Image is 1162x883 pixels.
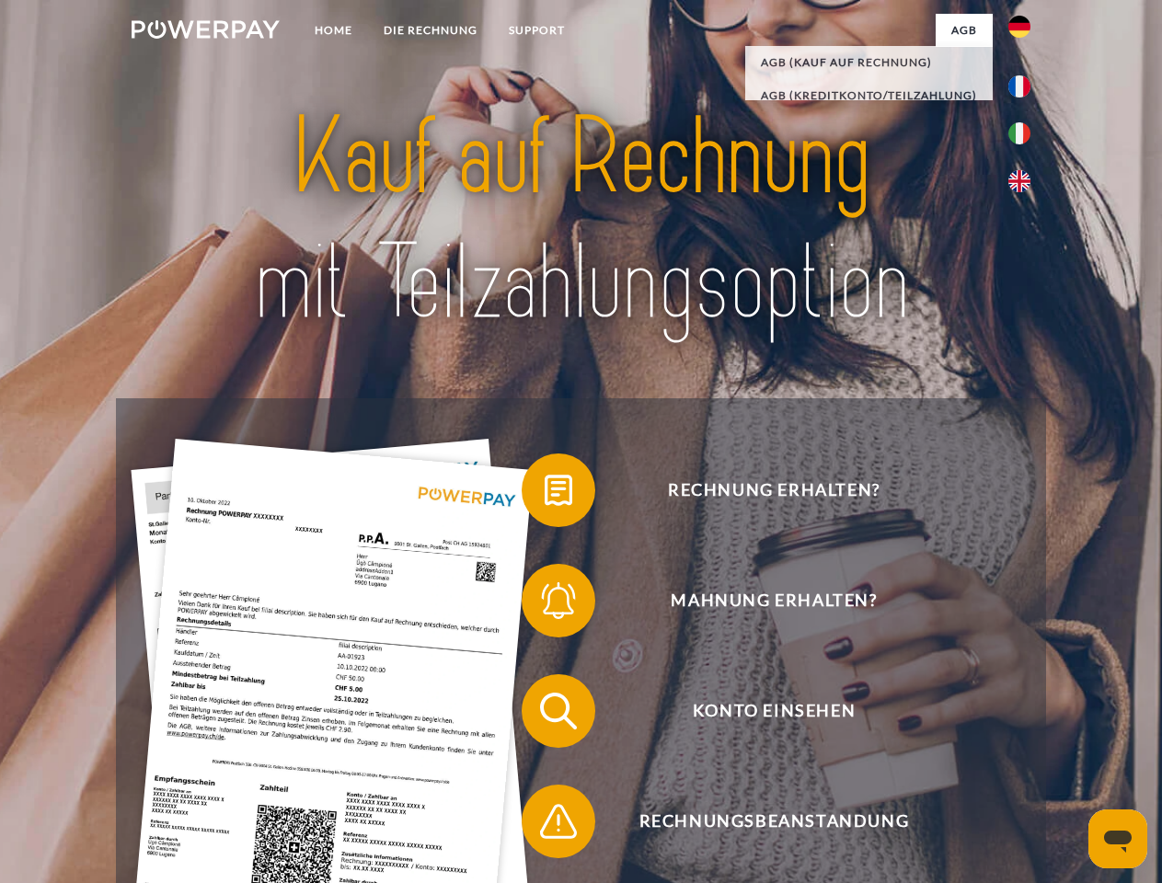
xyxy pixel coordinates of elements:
iframe: Schaltfläche zum Öffnen des Messaging-Fensters [1088,809,1147,868]
img: it [1008,122,1030,144]
a: agb [936,14,993,47]
img: fr [1008,75,1030,97]
a: SUPPORT [493,14,581,47]
img: qb_search.svg [535,688,581,734]
a: AGB (Kauf auf Rechnung) [745,46,993,79]
button: Rechnung erhalten? [522,453,1000,527]
img: title-powerpay_de.svg [176,88,986,352]
img: de [1008,16,1030,38]
button: Mahnung erhalten? [522,564,1000,637]
img: qb_bell.svg [535,578,581,624]
button: Konto einsehen [522,674,1000,748]
a: Home [299,14,368,47]
span: Rechnungsbeanstandung [548,785,999,858]
span: Mahnung erhalten? [548,564,999,637]
img: logo-powerpay-white.svg [132,20,280,39]
span: Konto einsehen [548,674,999,748]
a: AGB (Kreditkonto/Teilzahlung) [745,79,993,112]
button: Rechnungsbeanstandung [522,785,1000,858]
img: qb_warning.svg [535,798,581,844]
a: DIE RECHNUNG [368,14,493,47]
img: en [1008,170,1030,192]
span: Rechnung erhalten? [548,453,999,527]
img: qb_bill.svg [535,467,581,513]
